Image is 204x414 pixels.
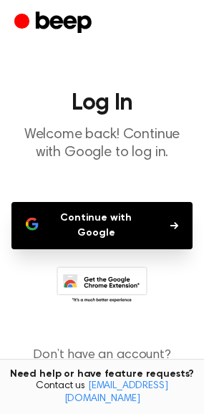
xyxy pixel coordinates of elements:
[11,126,193,162] p: Welcome back! Continue with Google to log in.
[64,381,168,404] a: [EMAIL_ADDRESS][DOMAIN_NAME]
[11,92,193,115] h1: Log In
[14,9,95,37] a: Beep
[9,380,195,405] span: Contact us
[11,202,193,249] button: Continue with Google
[11,346,193,385] p: Don’t have an account?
